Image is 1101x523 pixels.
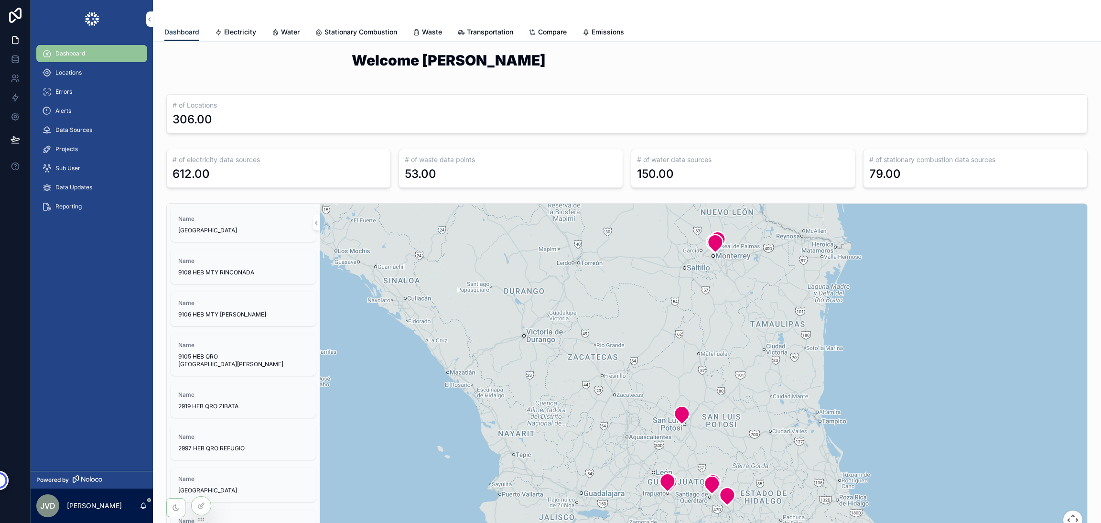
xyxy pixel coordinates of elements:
[271,23,300,43] a: Water
[171,334,316,376] a: Name9105 HEB QRO [GEOGRAPHIC_DATA][PERSON_NAME]
[869,166,901,182] div: 79.00
[55,107,71,115] span: Alerts
[173,166,210,182] div: 612.00
[412,23,442,43] a: Waste
[178,475,308,483] span: Name
[55,164,80,172] span: Sub User
[281,27,300,37] span: Water
[31,471,153,489] a: Powered by
[55,50,85,57] span: Dashboard
[315,23,397,43] a: Stationary Combustion
[36,141,147,158] a: Projects
[55,126,92,134] span: Data Sources
[178,341,308,349] span: Name
[36,45,147,62] a: Dashboard
[171,383,316,418] a: Name2919 HEB QRO ZIBATA
[55,88,72,96] span: Errors
[352,53,902,67] h1: Welcome [PERSON_NAME]
[40,500,55,512] span: JVd
[405,155,617,164] h3: # of waste data points
[178,269,308,276] span: 9108 HEB MTY RINCONADA
[405,166,436,182] div: 53.00
[55,203,82,210] span: Reporting
[582,23,624,43] a: Emissions
[178,433,308,441] span: Name
[637,155,849,164] h3: # of water data sources
[164,23,199,42] a: Dashboard
[55,145,78,153] span: Projects
[31,38,153,228] div: scrollable content
[171,207,316,242] a: Name[GEOGRAPHIC_DATA]
[422,27,442,37] span: Waste
[592,27,624,37] span: Emissions
[171,468,316,502] a: Name[GEOGRAPHIC_DATA]
[224,27,256,37] span: Electricity
[529,23,567,43] a: Compare
[324,27,397,37] span: Stationary Combustion
[215,23,256,43] a: Electricity
[637,166,674,182] div: 150.00
[36,160,147,177] a: Sub User
[178,403,308,410] span: 2919 HEB QRO ZIBATA
[178,445,308,452] span: 2997 HEB QRO REFUGIO
[67,501,122,511] p: [PERSON_NAME]
[178,353,308,368] span: 9105 HEB QRO [GEOGRAPHIC_DATA][PERSON_NAME]
[178,227,308,234] span: [GEOGRAPHIC_DATA]
[178,215,308,223] span: Name
[84,11,100,27] img: App logo
[171,250,316,284] a: Name9108 HEB MTY RINCONADA
[36,121,147,139] a: Data Sources
[457,23,513,43] a: Transportation
[36,102,147,120] a: Alerts
[171,425,316,460] a: Name2997 HEB QRO REFUGIO
[36,83,147,100] a: Errors
[178,487,308,494] span: [GEOGRAPHIC_DATA]
[178,391,308,399] span: Name
[538,27,567,37] span: Compare
[173,112,212,127] div: 306.00
[178,311,308,318] span: 9106 HEB MTY [PERSON_NAME]
[173,155,385,164] h3: # of electricity data sources
[36,179,147,196] a: Data Updates
[467,27,513,37] span: Transportation
[36,476,69,484] span: Powered by
[55,184,92,191] span: Data Updates
[178,257,308,265] span: Name
[173,100,1081,110] h3: # of Locations
[171,292,316,326] a: Name9106 HEB MTY [PERSON_NAME]
[36,198,147,215] a: Reporting
[869,155,1081,164] h3: # of stationary combustion data sources
[55,69,82,76] span: Locations
[164,27,199,37] span: Dashboard
[36,64,147,81] a: Locations
[178,299,308,307] span: Name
